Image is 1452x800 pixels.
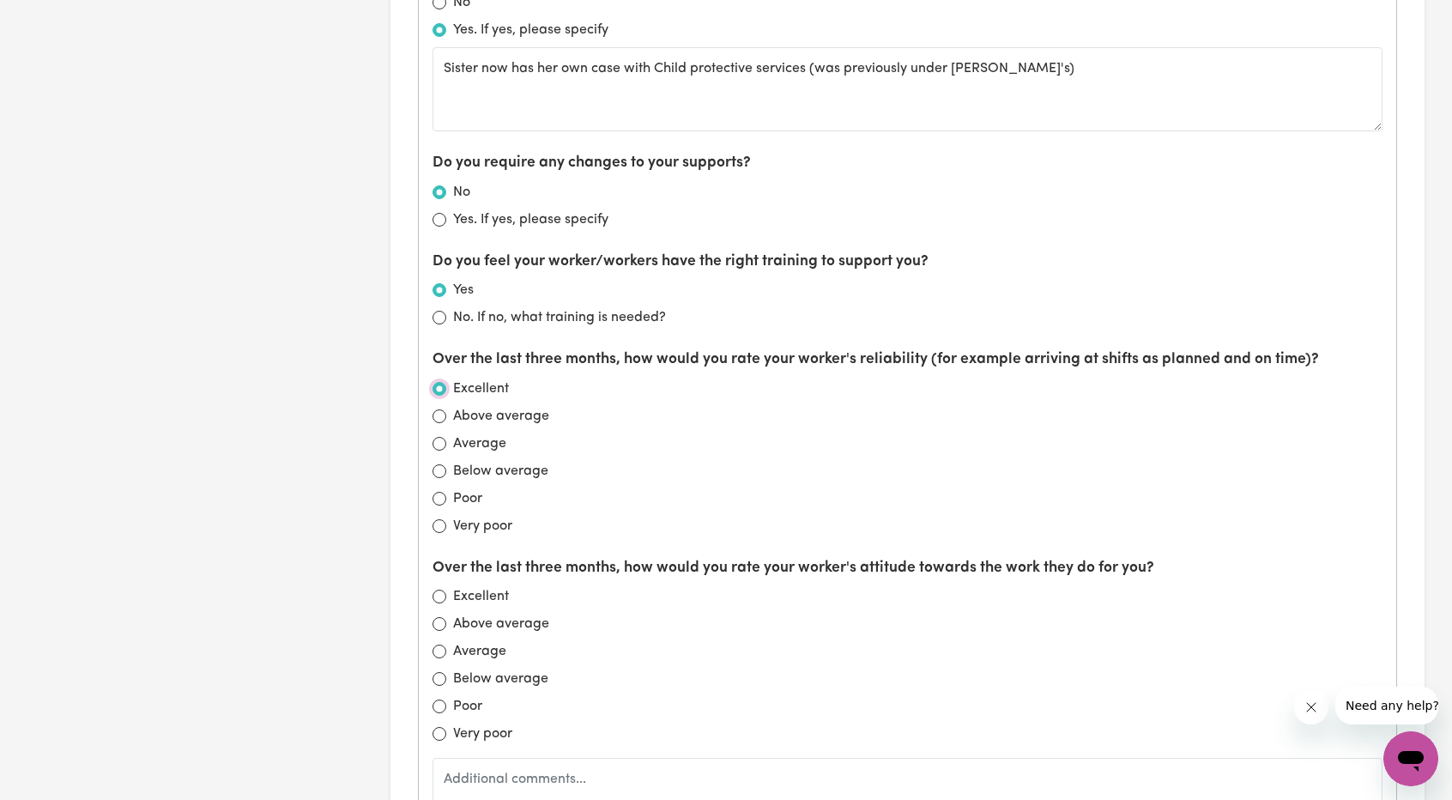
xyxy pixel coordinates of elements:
[433,47,1382,131] textarea: Sister now has her own case with Child protective services (was previously under [PERSON_NAME]'s)
[433,251,929,273] label: Do you feel your worker/workers have the right training to support you?
[1383,731,1438,786] iframe: Button to launch messaging window
[433,348,1319,371] label: Over the last three months, how would you rate your worker's reliability (for example arriving at...
[453,379,509,399] label: Excellent
[453,641,506,662] label: Average
[453,280,474,300] label: Yes
[453,669,548,689] label: Below average
[453,586,509,607] label: Excellent
[1335,687,1438,724] iframe: Message from company
[453,182,470,203] label: No
[453,461,548,482] label: Below average
[433,152,751,174] label: Do you require any changes to your supports?
[453,20,608,40] label: Yes. If yes, please specify
[453,406,549,427] label: Above average
[453,516,512,536] label: Very poor
[453,724,512,744] label: Very poor
[10,12,104,26] span: Need any help?
[453,614,549,634] label: Above average
[1294,690,1328,724] iframe: Close message
[453,307,666,328] label: No. If no, what training is needed?
[453,488,482,509] label: Poor
[453,433,506,454] label: Average
[453,209,608,230] label: Yes. If yes, please specify
[453,696,482,717] label: Poor
[433,557,1154,579] label: Over the last three months, how would you rate your worker's attitude towards the work they do fo...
